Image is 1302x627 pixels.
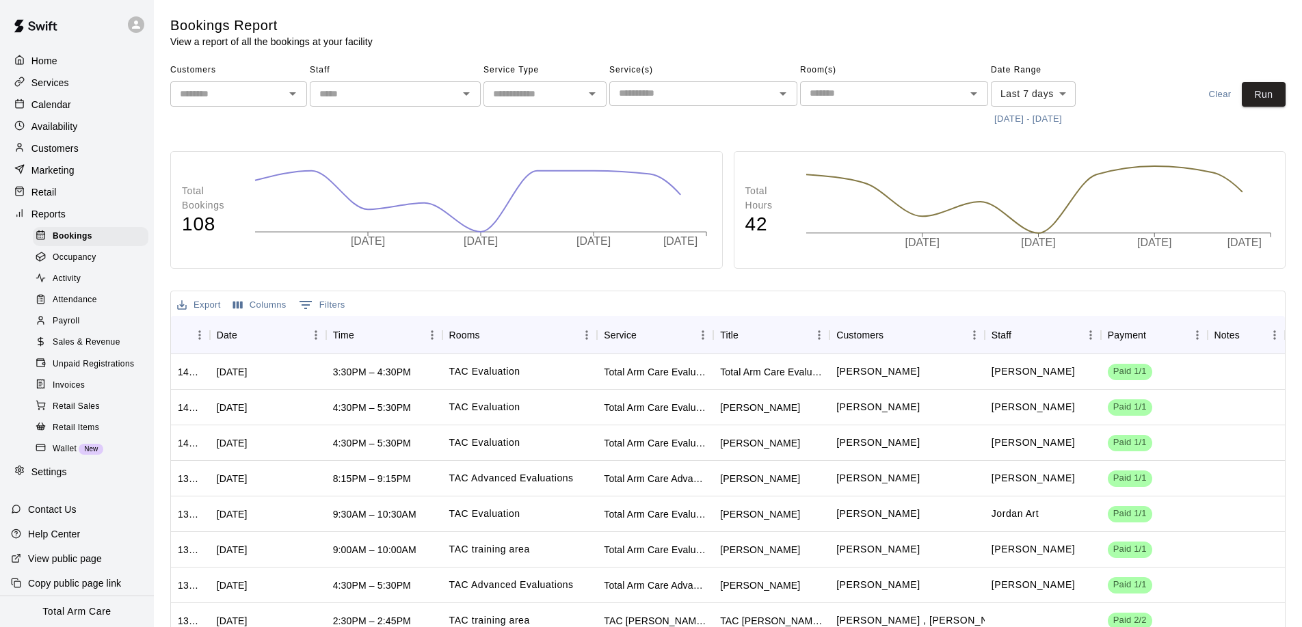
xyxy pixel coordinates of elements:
[609,59,797,81] span: Service(s)
[1198,82,1242,107] button: Clear
[604,401,706,414] div: Total Arm Care Evaluation (Ages 13+)
[773,84,793,103] button: Open
[178,543,203,557] div: 1378215
[11,138,143,159] a: Customers
[33,417,154,438] a: Retail Items
[1108,365,1152,378] span: Paid 1/1
[449,316,480,354] div: Rooms
[333,436,411,450] div: 4:30PM – 5:30PM
[28,576,121,590] p: Copy public page link
[33,438,154,459] a: WalletNew
[182,184,241,213] p: Total Bookings
[283,84,302,103] button: Open
[217,401,248,414] div: Wed, Sep 10, 2025
[809,325,829,345] button: Menu
[351,236,385,248] tspan: [DATE]
[836,364,920,379] p: Kristin Stell
[1108,507,1152,520] span: Paid 1/1
[1242,82,1286,107] button: Run
[449,471,574,485] p: TAC Advanced Evaluations
[1108,614,1152,627] span: Paid 2/2
[333,543,416,557] div: 9:00AM – 10:00AM
[33,376,148,395] div: Invoices
[170,59,307,81] span: Customers
[11,462,143,482] a: Settings
[178,401,203,414] div: 1406283
[174,295,224,316] button: Export
[836,578,920,592] p: Liam Duggan
[836,316,883,354] div: Customers
[33,291,148,310] div: Attendance
[739,325,758,345] button: Sort
[720,472,800,485] div: Luke Baranauskas
[31,163,75,177] p: Marketing
[720,365,823,379] div: Total Arm Care Evaluation (Ages 13+)
[326,316,442,354] div: Time
[720,543,800,557] div: Nikhil Bhavnani
[354,325,373,345] button: Sort
[178,325,197,345] button: Sort
[28,527,80,541] p: Help Center
[33,396,154,417] a: Retail Sales
[464,236,499,248] tspan: [DATE]
[170,16,373,35] h5: Bookings Report
[210,316,326,354] div: Date
[1080,325,1101,345] button: Menu
[1240,325,1259,345] button: Sort
[53,442,77,456] span: Wallet
[333,365,411,379] div: 3:30PM – 4:30PM
[1137,237,1171,249] tspan: [DATE]
[53,336,120,349] span: Sales & Revenue
[829,316,985,354] div: Customers
[53,251,96,265] span: Occupancy
[11,182,143,202] a: Retail
[992,436,1075,450] p: Collin Kiernan
[604,472,706,485] div: Total Arm Care Advanced Evaluation (Ages 13+)
[720,578,800,592] div: Liam Duggan
[53,230,92,243] span: Bookings
[745,184,793,213] p: Total Hours
[720,436,800,450] div: Parker Foltz
[11,204,143,224] div: Reports
[836,471,920,485] p: Luke Baranauskas
[604,507,706,521] div: Total Arm Care Evaluation (Ages 13+)
[1108,436,1152,449] span: Paid 1/1
[11,51,143,71] div: Home
[1108,578,1152,591] span: Paid 1/1
[178,436,203,450] div: 1401673
[1214,316,1240,354] div: Notes
[31,142,79,155] p: Customers
[457,84,476,103] button: Open
[1208,316,1285,354] div: Notes
[449,578,574,592] p: TAC Advanced Evaluations
[53,400,100,414] span: Retail Sales
[33,226,154,247] a: Bookings
[449,436,520,450] p: TAC Evaluation
[33,332,154,353] a: Sales & Revenue
[604,578,706,592] div: Total Arm Care Advanced Evaluation (Ages 13+)
[905,237,940,249] tspan: [DATE]
[217,578,248,592] div: Wed, Sep 03, 2025
[28,552,102,565] p: View public page
[745,213,793,237] h4: 42
[53,358,134,371] span: Unpaid Registrations
[1108,316,1146,354] div: Payment
[182,213,241,237] h4: 108
[178,578,203,592] div: 1377707
[237,325,256,345] button: Sort
[31,120,78,133] p: Availability
[33,355,148,374] div: Unpaid Registrations
[170,35,373,49] p: View a report of all the bookings at your facility
[449,400,520,414] p: TAC Evaluation
[964,84,983,103] button: Open
[720,401,800,414] div: Jake O'Brien
[1187,325,1208,345] button: Menu
[1108,543,1152,556] span: Paid 1/1
[217,472,248,485] div: Wed, Sep 10, 2025
[217,543,248,557] div: Sat, Sep 06, 2025
[33,440,148,459] div: WalletNew
[189,325,210,345] button: Menu
[1021,237,1055,249] tspan: [DATE]
[836,542,920,557] p: Nikhil Bhavnani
